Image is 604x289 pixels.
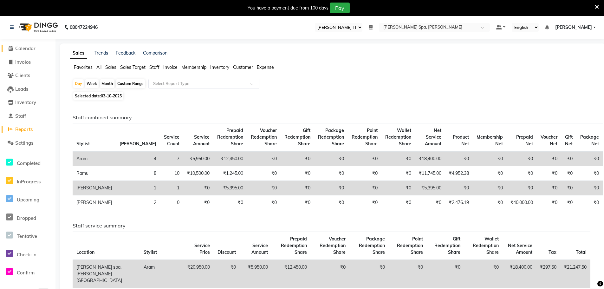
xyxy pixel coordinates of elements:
span: Service Amount [251,243,268,255]
td: ₹0 [561,195,576,210]
td: ₹0 [576,195,603,210]
td: 8 [116,166,160,181]
td: 2 [116,195,160,210]
span: Point Redemption Share [397,236,423,255]
span: Dropped [17,215,36,221]
td: ₹0 [576,181,603,195]
td: ₹0 [561,181,576,195]
span: [PERSON_NAME] [555,24,592,31]
td: ₹0 [214,260,240,288]
span: Net Service Amount [508,243,532,255]
span: Customer [233,64,253,70]
span: Membership [181,64,206,70]
td: ₹40,000.00 [507,195,537,210]
span: Discount [218,249,236,255]
div: Week [85,79,99,88]
span: Stylist [76,141,90,147]
a: Leads [2,86,54,93]
td: ₹0 [381,195,415,210]
td: ₹0 [537,166,561,181]
span: Sales Target [120,64,146,70]
td: ₹2,476.19 [445,195,473,210]
span: Clients [15,72,30,78]
td: ₹0 [473,151,507,166]
td: ₹0 [311,260,350,288]
td: ₹0 [537,195,561,210]
span: Inventory [210,64,229,70]
span: Check-In [17,252,36,258]
td: ₹0 [561,166,576,181]
td: 4 [116,151,160,166]
td: ₹0 [415,195,445,210]
td: Aram [73,151,116,166]
span: Total [576,249,587,255]
td: ₹0 [183,195,213,210]
span: Tax [549,249,556,255]
span: Voucher Redemption Share [251,128,277,147]
td: ₹0 [348,181,381,195]
span: Prepaid Net [516,134,533,147]
span: Favorites [74,64,93,70]
td: ₹0 [445,151,473,166]
span: Invoice [163,64,178,70]
span: Inventory [15,99,36,105]
span: Gift Net [565,134,573,147]
span: Calendar [15,45,36,51]
span: Gift Redemption Share [434,236,460,255]
td: Aram [140,260,183,288]
td: ₹0 [537,151,561,166]
td: ₹0 [381,151,415,166]
td: ₹0 [561,151,576,166]
span: Service Price [194,243,210,255]
td: ₹21,247.50 [560,260,590,288]
a: Sales [70,48,87,59]
span: Selected date: [73,92,123,100]
span: 03-10-2025 [101,94,122,98]
td: ₹11,745.00 [415,166,445,181]
span: Location [76,249,94,255]
span: InProgress [17,179,41,185]
span: Gift Redemption Share [284,128,310,147]
span: Leads [15,86,28,92]
span: Confirm [17,270,35,276]
td: ₹5,950.00 [240,260,272,288]
td: ₹0 [389,260,427,288]
div: Custom Range [116,79,145,88]
span: Point Redemption Share [352,128,378,147]
div: Month [100,79,114,88]
span: Sales [105,64,116,70]
td: [PERSON_NAME] spa, [PERSON_NAME][GEOGRAPHIC_DATA] [73,260,140,288]
td: ₹0 [281,181,314,195]
a: Trends [94,50,108,56]
td: ₹0 [507,166,537,181]
td: ₹0 [314,151,348,166]
td: ₹1,245.00 [213,166,247,181]
td: ₹0 [247,181,281,195]
span: Stylist [144,249,157,255]
td: ₹0 [576,151,603,166]
span: Staff [149,64,159,70]
a: Comparison [143,50,167,56]
a: Invoice [2,59,54,66]
span: Tentative [17,233,37,239]
span: Package Redemption Share [359,236,385,255]
span: Prepaid Redemption Share [281,236,307,255]
td: ₹5,950.00 [183,151,213,166]
td: ₹0 [348,195,381,210]
td: ₹0 [473,195,507,210]
td: ₹0 [507,181,537,195]
span: Service Amount [193,134,210,147]
td: ₹0 [349,260,389,288]
td: ₹0 [281,151,314,166]
td: 1 [116,181,160,195]
span: Prepaid Redemption Share [217,128,243,147]
span: Package Net [580,134,599,147]
span: Expense [257,64,274,70]
td: ₹20,950.00 [183,260,214,288]
td: Ramu [73,166,116,181]
span: Staff [15,113,26,119]
span: Completed [17,160,41,166]
td: ₹0 [576,166,603,181]
span: Settings [15,140,33,146]
span: Upcoming [17,197,39,203]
